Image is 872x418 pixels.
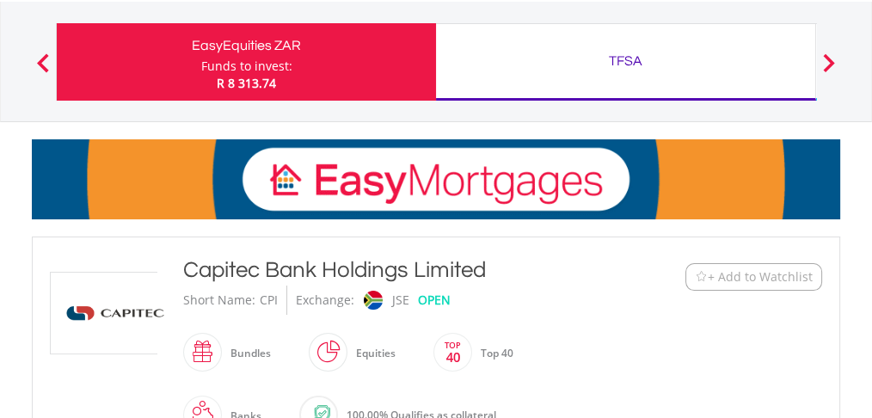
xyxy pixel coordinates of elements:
[222,332,271,373] div: Bundles
[347,332,396,373] div: Equities
[183,286,255,315] div: Short Name:
[685,263,822,291] button: Watchlist + Add to Watchlist
[708,268,813,286] span: + Add to Watchlist
[51,273,180,353] img: EQU.ZA.CPI.png
[695,271,708,284] img: Watchlist
[32,139,840,219] img: EasyMortage Promotion Banner
[260,286,278,315] div: CPI
[364,291,383,310] img: jse.png
[812,62,846,79] button: Next
[296,286,354,315] div: Exchange:
[418,286,451,315] div: OPEN
[26,62,60,79] button: Previous
[392,286,409,315] div: JSE
[67,34,426,58] div: EasyEquities ZAR
[183,255,623,286] div: Capitec Bank Holdings Limited
[217,75,276,91] span: R 8 313.74
[446,49,805,73] div: TFSA
[201,58,292,75] div: Funds to invest:
[472,332,513,373] div: Top 40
